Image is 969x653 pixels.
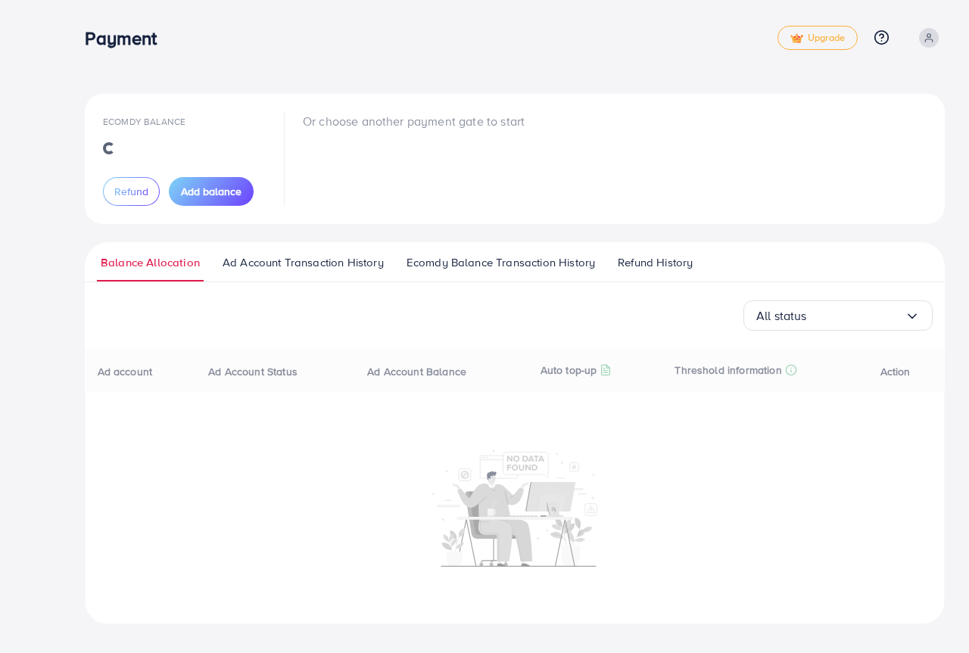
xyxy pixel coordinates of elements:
span: Balance Allocation [101,254,200,271]
p: Or choose another payment gate to start [303,112,525,130]
a: tickUpgrade [777,26,858,50]
div: Search for option [743,300,933,331]
button: Refund [103,177,160,206]
img: tick [790,33,803,44]
span: Ecomdy Balance Transaction History [407,254,595,271]
span: Ecomdy Balance [103,115,185,128]
span: All status [756,304,807,328]
input: Search for option [807,304,905,328]
span: Refund History [618,254,693,271]
span: Add balance [181,184,241,199]
span: Refund [114,184,148,199]
h3: Payment [85,27,169,49]
span: Upgrade [790,33,845,44]
button: Add balance [169,177,254,206]
span: Ad Account Transaction History [223,254,384,271]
